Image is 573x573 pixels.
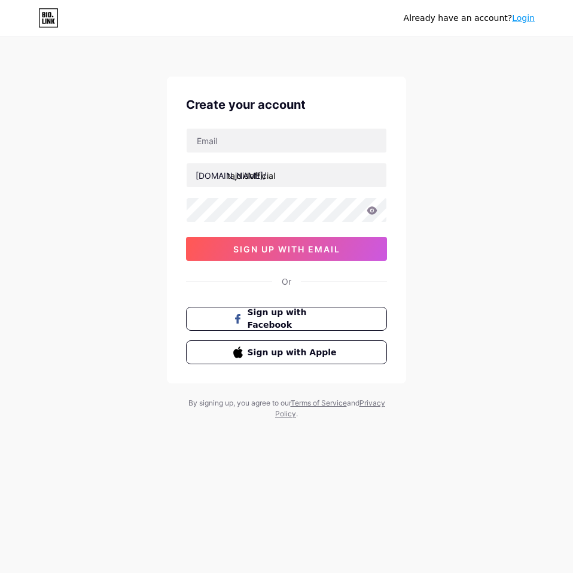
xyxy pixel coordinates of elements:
[248,306,340,331] span: Sign up with Facebook
[186,340,387,364] button: Sign up with Apple
[186,96,387,114] div: Create your account
[186,237,387,261] button: sign up with email
[233,244,340,254] span: sign up with email
[187,163,386,187] input: username
[282,275,291,288] div: Or
[186,307,387,331] button: Sign up with Facebook
[404,12,535,25] div: Already have an account?
[291,398,347,407] a: Terms of Service
[512,13,535,23] a: Login
[187,129,386,153] input: Email
[196,169,266,182] div: [DOMAIN_NAME]/
[248,346,340,359] span: Sign up with Apple
[185,398,388,419] div: By signing up, you agree to our and .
